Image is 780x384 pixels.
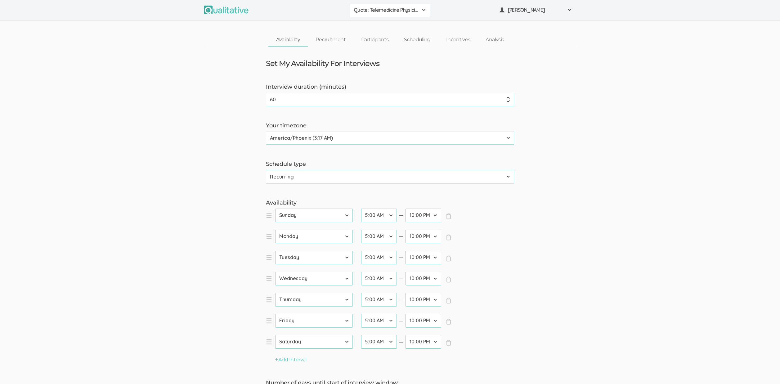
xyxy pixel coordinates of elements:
[446,298,452,304] span: ×
[446,340,452,346] span: ×
[204,6,249,14] img: Qualitative
[749,354,780,384] iframe: Chat Widget
[350,3,430,17] button: Quote: Telemedicine Physicians
[446,276,452,283] span: ×
[446,255,452,262] span: ×
[508,7,564,14] span: [PERSON_NAME]
[266,122,514,130] label: Your timezone
[478,33,512,46] a: Analysis
[266,60,379,68] h3: Set My Availability For Interviews
[308,33,353,46] a: Recruitment
[266,160,514,168] label: Schedule type
[266,83,514,91] label: Interview duration (minutes)
[354,7,418,14] span: Quote: Telemedicine Physicians
[268,33,308,46] a: Availability
[446,234,452,241] span: ×
[396,33,438,46] a: Scheduling
[438,33,478,46] a: Incentives
[495,3,576,17] button: [PERSON_NAME]
[353,33,396,46] a: Participants
[446,213,452,219] span: ×
[266,199,514,207] label: Availability
[275,356,307,364] button: Add Interval
[446,319,452,325] span: ×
